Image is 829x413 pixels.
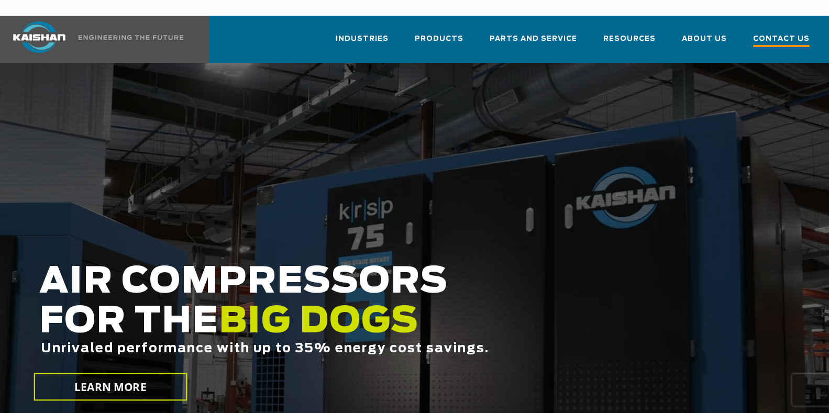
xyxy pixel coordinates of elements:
[219,304,419,340] span: BIG DOGS
[415,25,463,61] a: Products
[682,25,727,61] a: About Us
[603,25,656,61] a: Resources
[490,25,577,61] a: Parts and Service
[753,33,810,47] span: Contact Us
[39,262,662,388] h2: AIR COMPRESSORS FOR THE
[336,25,389,61] a: Industries
[603,33,656,45] span: Resources
[336,33,389,45] span: Industries
[41,342,489,355] span: Unrivaled performance with up to 35% energy cost savings.
[682,33,727,45] span: About Us
[34,373,187,401] a: LEARN MORE
[75,379,147,395] span: LEARN MORE
[79,35,183,40] img: Engineering the future
[415,33,463,45] span: Products
[490,33,577,45] span: Parts and Service
[753,25,810,63] a: Contact Us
